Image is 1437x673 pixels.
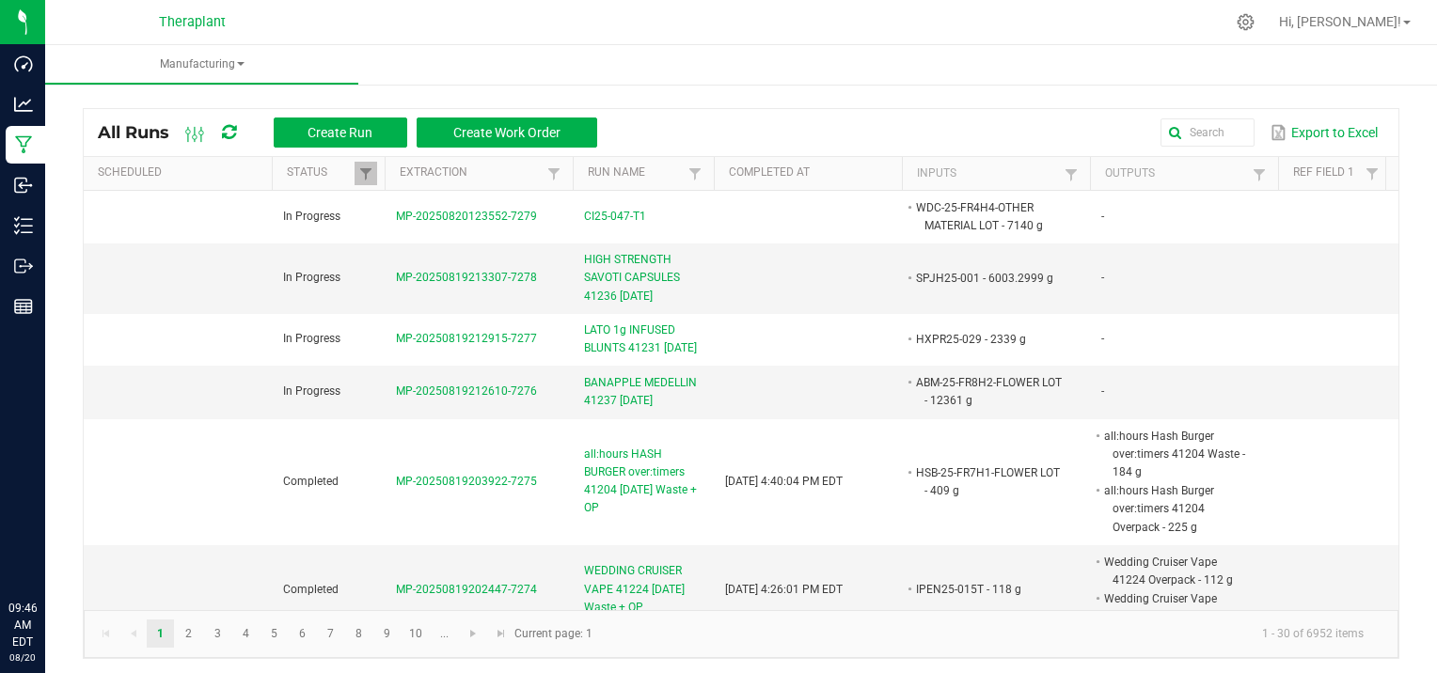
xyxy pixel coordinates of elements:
[729,165,894,180] a: Completed AtSortable
[396,271,537,284] span: MP-20250819213307-7278
[400,165,542,180] a: ExtractionSortable
[487,619,514,648] a: Go to the last page
[913,330,1062,349] li: HXPR25-029 - 2339 g
[232,619,260,648] a: Page 4
[14,95,33,114] inline-svg: Analytics
[396,475,537,488] span: MP-20250819203922-7275
[283,475,339,488] span: Completed
[453,125,561,140] span: Create Work Order
[431,619,458,648] a: Page 11
[14,216,33,235] inline-svg: Inventory
[98,165,264,180] a: ScheduledSortable
[913,580,1062,599] li: IPEN25-015T - 118 g
[584,562,703,617] span: WEDDING CRUISER VAPE 41224 [DATE] Waste + OP
[55,520,78,542] iframe: Resource center unread badge
[98,117,611,149] div: All Runs
[345,619,372,648] a: Page 8
[913,198,1062,235] li: WDC-25-FR4H4-OTHER MATERIAL LOT - 7140 g
[283,583,339,596] span: Completed
[902,157,1090,191] th: Inputs
[396,332,537,345] span: MP-20250819212915-7277
[274,117,407,148] button: Create Run
[283,210,340,223] span: In Progress
[159,14,226,30] span: Theraplant
[1101,481,1250,537] li: all:hours Hash Burger over:timers 41204 Overpack - 225 g
[584,446,703,518] span: all:hours HASH BURGER over:timers 41204 [DATE] Waste + OP
[1060,163,1082,186] a: Filter
[8,650,37,665] p: 08/20
[396,210,537,223] span: MP-20250820123552-7279
[147,619,174,648] a: Page 1
[373,619,401,648] a: Page 9
[8,600,37,650] p: 09:46 AM EDT
[396,583,537,596] span: MP-20250819202447-7274
[1090,366,1278,418] td: -
[308,125,372,140] span: Create Run
[396,384,537,398] span: MP-20250819212610-7276
[584,208,646,226] span: CI25-047-T1
[584,251,703,305] span: HIGH STRENGTH SAVOTI CAPSULES 41236 [DATE]
[1101,553,1250,589] li: Wedding Cruiser Vape 41224 Overpack - 112 g
[460,619,487,648] a: Go to the next page
[14,297,33,316] inline-svg: Reports
[1266,117,1382,149] button: Export to Excel
[1101,589,1250,626] li: Wedding Cruiser Vape 41224 Waste - 6 ea
[45,56,358,72] span: Manufacturing
[1161,118,1255,147] input: Search
[19,523,75,579] iframe: Resource center
[588,165,683,180] a: Run NameSortable
[403,619,430,648] a: Page 10
[543,162,565,185] a: Filter
[684,162,706,185] a: Filter
[913,463,1062,500] li: HSB-25-FR7H1-FLOWER LOT - 409 g
[204,619,231,648] a: Page 3
[913,269,1062,288] li: SPJH25-001 - 6003.2999 g
[283,271,340,284] span: In Progress
[45,45,358,85] a: Manufacturing
[14,55,33,73] inline-svg: Dashboard
[1090,314,1278,366] td: -
[417,117,597,148] button: Create Work Order
[466,626,481,641] span: Go to the next page
[1090,243,1278,314] td: -
[1293,165,1360,180] a: Ref Field 1Sortable
[725,583,843,596] span: [DATE] 4:26:01 PM EDT
[494,626,509,641] span: Go to the last page
[289,619,316,648] a: Page 6
[84,610,1398,658] kendo-pager: Current page: 1
[283,332,340,345] span: In Progress
[287,165,354,180] a: StatusSortable
[1234,13,1257,31] div: Manage settings
[584,321,703,357] span: LATO 1g INFUSED BLUNTS 41231 [DATE]
[1248,163,1271,186] a: Filter
[1090,191,1278,243] td: -
[584,374,703,410] span: BANAPPLE MEDELLIN 41237 [DATE]
[14,176,33,195] inline-svg: Inbound
[283,384,340,398] span: In Progress
[725,475,843,488] span: [DATE] 4:40:04 PM EDT
[1090,157,1278,191] th: Outputs
[14,135,33,154] inline-svg: Manufacturing
[1101,427,1250,482] li: all:hours Hash Burger over:timers 41204 Waste - 184 g
[317,619,344,648] a: Page 7
[14,257,33,275] inline-svg: Outbound
[1279,14,1401,29] span: Hi, [PERSON_NAME]!
[261,619,288,648] a: Page 5
[175,619,202,648] a: Page 2
[1361,162,1383,185] a: Filter
[913,373,1062,410] li: ABM-25-FR8H2-FLOWER LOT - 12361 g
[355,162,377,185] a: Filter
[604,618,1379,650] kendo-pager-info: 1 - 30 of 6952 items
